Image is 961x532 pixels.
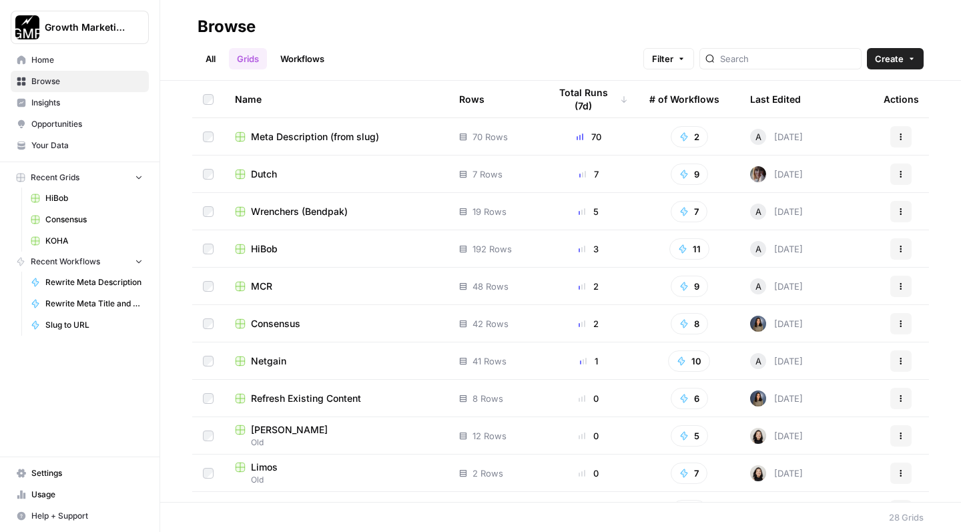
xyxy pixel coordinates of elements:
span: Rewrite Meta Description [45,276,143,288]
div: 2 [549,317,628,330]
a: Consensus [235,317,438,330]
span: HiBob [251,242,278,256]
span: A [755,242,761,256]
div: [DATE] [750,278,803,294]
a: KOHA [25,230,149,252]
span: Old [235,474,438,486]
img: rw7z87w77s6b6ah2potetxv1z3h6 [750,166,766,182]
span: KOHA [45,235,143,247]
span: A [755,205,761,218]
a: Refresh Existing Content [235,392,438,405]
div: 2 [549,280,628,293]
a: Meta Description (from slug) [235,130,438,144]
a: Consensus [25,209,149,230]
a: Insights [11,92,149,113]
span: Opportunities [31,118,143,130]
span: Slug to URL [45,319,143,331]
span: Browse [31,75,143,87]
span: Growth Marketing Pro [45,21,125,34]
a: MCR [235,280,438,293]
a: LimosOld [235,461,438,486]
div: 0 [549,392,628,405]
div: 0 [549,467,628,480]
a: Workflows [272,48,332,69]
div: 5 [549,205,628,218]
div: Last Edited [750,81,801,117]
span: 19 Rows [472,205,507,218]
button: Recent Grids [11,168,149,188]
button: Help + Support [11,505,149,527]
img: Growth Marketing Pro Logo [15,15,39,39]
span: Dutch [251,168,277,181]
span: 41 Rows [472,354,507,368]
span: Recent Grids [31,172,79,184]
a: Wrenchers (Bendpak) [235,205,438,218]
div: Total Runs (7d) [549,81,628,117]
img: q840ambyqsdkpt4363qgssii3vef [750,390,766,407]
a: Dutch [235,168,438,181]
img: t5ef5oef8zpw1w4g2xghobes91mw [750,428,766,444]
a: Usage [11,484,149,505]
span: Old [235,437,438,449]
span: 8 Rows [472,392,503,405]
span: Settings [31,467,143,479]
button: 7 [671,463,707,484]
span: HiBob [45,192,143,204]
span: Home [31,54,143,66]
span: 48 Rows [472,280,509,293]
span: A [755,280,761,293]
div: [DATE] [750,465,803,481]
a: Browse [11,71,149,92]
div: 1 [549,354,628,368]
div: 7 [549,168,628,181]
a: Slug to URL [25,314,149,336]
span: A [755,130,761,144]
button: Filter [643,48,694,69]
span: 70 Rows [472,130,508,144]
div: # of Workflows [649,81,719,117]
a: Opportunities [11,113,149,135]
a: Netgain [235,354,438,368]
span: Netgain [251,354,286,368]
div: Name [235,81,438,117]
a: Settings [11,463,149,484]
span: Consensus [251,317,300,330]
span: Recent Workflows [31,256,100,268]
a: Home [11,49,149,71]
div: [DATE] [750,316,803,332]
span: 42 Rows [472,317,509,330]
span: 7 Rows [472,168,503,181]
span: Consensus [45,214,143,226]
button: 1 [671,500,707,521]
img: t5ef5oef8zpw1w4g2xghobes91mw [750,465,766,481]
div: [DATE] [750,353,803,369]
a: All [198,48,224,69]
button: 6 [671,388,708,409]
span: 12 Rows [472,429,507,443]
button: Create [867,48,924,69]
span: MCR [251,280,272,293]
a: [PERSON_NAME]Old [235,423,438,449]
span: Limos [251,461,278,474]
span: Help + Support [31,510,143,522]
button: Recent Workflows [11,252,149,272]
a: HiBob [235,242,438,256]
div: [DATE] [750,166,803,182]
span: Create [875,52,904,65]
a: Grids [229,48,267,69]
button: Workspace: Growth Marketing Pro [11,11,149,44]
span: Rewrite Meta Title and Description [45,298,143,310]
button: 9 [671,164,708,185]
div: 70 [549,130,628,144]
a: Your Data [11,135,149,156]
span: [PERSON_NAME] [251,423,328,437]
span: Usage [31,489,143,501]
button: 5 [671,425,708,447]
button: 11 [669,238,709,260]
button: 7 [671,201,707,222]
input: Search [720,52,856,65]
div: [DATE] [750,204,803,220]
button: 9 [671,276,708,297]
div: Rows [459,81,485,117]
button: 2 [671,126,708,148]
